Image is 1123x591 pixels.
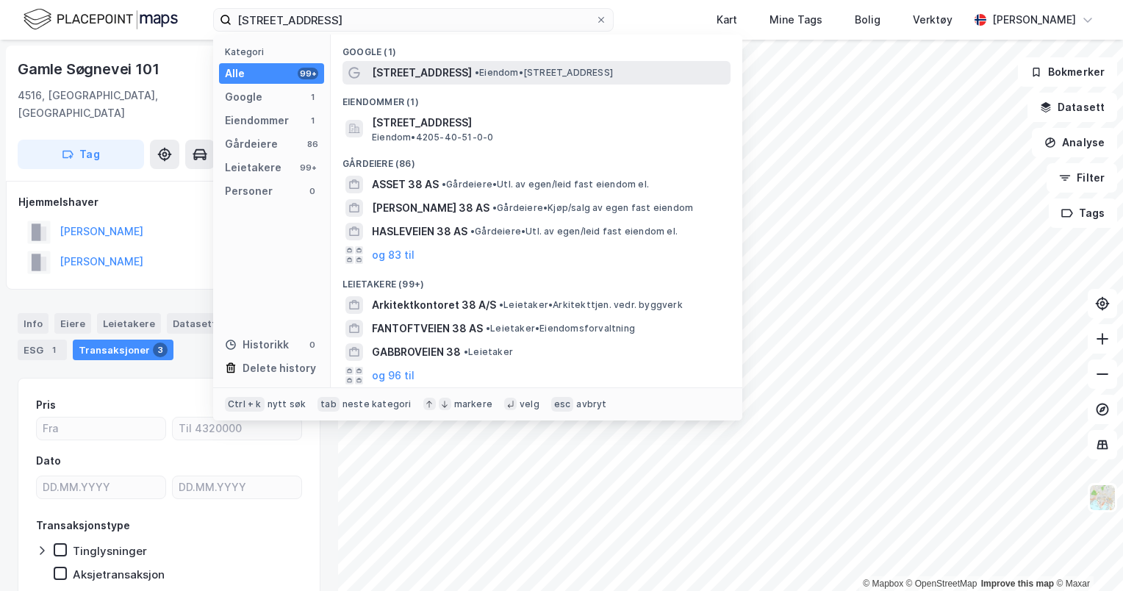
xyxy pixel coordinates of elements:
[331,85,742,111] div: Eiendommer (1)
[73,544,147,558] div: Tinglysninger
[372,199,489,217] span: [PERSON_NAME] 38 AS
[173,418,301,440] input: Til 4320000
[225,135,278,153] div: Gårdeiere
[225,112,289,129] div: Eiendommer
[1032,128,1117,157] button: Analyse
[173,476,301,498] input: DD.MM.YYYY
[863,579,903,589] a: Mapbox
[225,46,324,57] div: Kategori
[298,68,318,79] div: 99+
[317,397,340,412] div: tab
[331,35,742,61] div: Google (1)
[1027,93,1117,122] button: Datasett
[37,476,165,498] input: DD.MM.YYYY
[306,185,318,197] div: 0
[769,11,822,29] div: Mine Tags
[97,313,161,334] div: Leietakere
[464,346,468,357] span: •
[18,313,49,334] div: Info
[855,11,880,29] div: Bolig
[298,162,318,173] div: 99+
[37,418,165,440] input: Fra
[372,320,483,337] span: FANTOFTVEIEN 38 AS
[18,87,247,122] div: 4516, [GEOGRAPHIC_DATA], [GEOGRAPHIC_DATA]
[1050,520,1123,591] div: Kontrollprogram for chat
[475,67,613,79] span: Eiendom • [STREET_ADDRESS]
[454,398,492,410] div: markere
[1050,520,1123,591] iframe: Chat Widget
[992,11,1076,29] div: [PERSON_NAME]
[981,579,1054,589] a: Improve this map
[18,140,144,169] button: Tag
[372,223,467,240] span: HASLEVEIEN 38 AS
[576,398,606,410] div: avbryt
[73,567,165,581] div: Aksjetransaksjon
[167,313,222,334] div: Datasett
[331,267,742,293] div: Leietakere (99+)
[475,67,479,78] span: •
[1018,57,1117,87] button: Bokmerker
[913,11,952,29] div: Verktøy
[492,202,497,213] span: •
[372,367,415,384] button: og 96 til
[18,57,162,81] div: Gamle Søgnevei 101
[372,343,461,361] span: GABBROVEIEN 38
[470,226,678,237] span: Gårdeiere • Utl. av egen/leid fast eiendom el.
[906,579,977,589] a: OpenStreetMap
[36,396,56,414] div: Pris
[551,397,574,412] div: esc
[46,343,61,357] div: 1
[470,226,475,237] span: •
[36,517,130,534] div: Transaksjonstype
[73,340,173,360] div: Transaksjoner
[36,452,61,470] div: Dato
[499,299,683,311] span: Leietaker • Arkitekttjen. vedr. byggverk
[232,9,595,31] input: Søk på adresse, matrikkel, gårdeiere, leietakere eller personer
[1088,484,1116,512] img: Z
[1047,163,1117,193] button: Filter
[486,323,635,334] span: Leietaker • Eiendomsforvaltning
[372,176,439,193] span: ASSET 38 AS
[306,91,318,103] div: 1
[306,138,318,150] div: 86
[243,359,316,377] div: Delete history
[153,343,168,357] div: 3
[1049,198,1117,228] button: Tags
[372,246,415,264] button: og 83 til
[54,313,91,334] div: Eiere
[520,398,539,410] div: velg
[24,7,178,32] img: logo.f888ab2527a4732fd821a326f86c7f29.svg
[372,64,472,82] span: [STREET_ADDRESS]
[331,146,742,173] div: Gårdeiere (86)
[372,132,493,143] span: Eiendom • 4205-40-51-0-0
[499,299,503,310] span: •
[372,296,496,314] span: Arkitektkontoret 38 A/S
[492,202,693,214] span: Gårdeiere • Kjøp/salg av egen fast eiendom
[464,346,513,358] span: Leietaker
[268,398,306,410] div: nytt søk
[306,115,318,126] div: 1
[225,88,262,106] div: Google
[372,114,725,132] span: [STREET_ADDRESS]
[342,398,412,410] div: neste kategori
[442,179,649,190] span: Gårdeiere • Utl. av egen/leid fast eiendom el.
[225,182,273,200] div: Personer
[225,159,281,176] div: Leietakere
[18,340,67,360] div: ESG
[225,336,289,354] div: Historikk
[225,397,265,412] div: Ctrl + k
[717,11,737,29] div: Kart
[442,179,446,190] span: •
[18,193,320,211] div: Hjemmelshaver
[306,339,318,351] div: 0
[225,65,245,82] div: Alle
[486,323,490,334] span: •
